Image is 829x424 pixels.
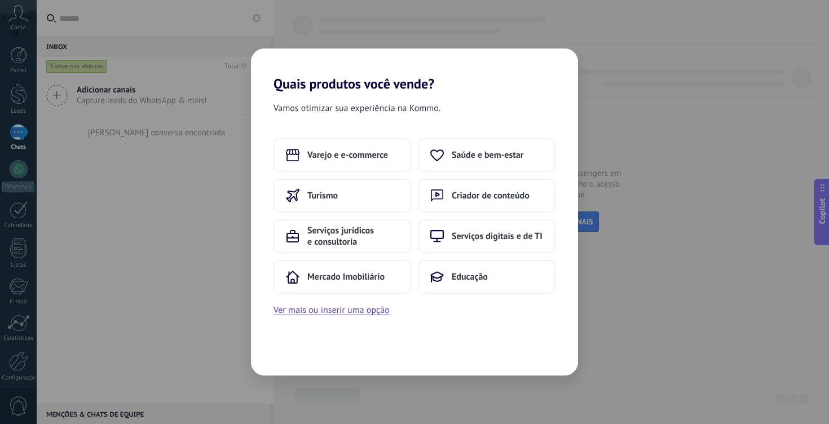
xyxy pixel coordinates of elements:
[307,225,399,248] span: Serviços jurídicos e consultoria
[452,149,523,161] span: Saúde e bem-estar
[274,260,411,294] button: Mercado Imobiliário
[274,303,390,317] button: Ver mais ou inserir uma opção
[274,179,411,213] button: Turismo
[418,260,555,294] button: Educação
[274,138,411,172] button: Varejo e e-commerce
[418,138,555,172] button: Saúde e bem-estar
[251,48,578,92] h2: Quais produtos você vende?
[274,101,440,116] span: Vamos otimizar sua experiência na Kommo.
[307,190,338,201] span: Turismo
[418,219,555,253] button: Serviços digitais e de TI
[452,271,488,282] span: Educação
[418,179,555,213] button: Criador de conteúdo
[307,271,385,282] span: Mercado Imobiliário
[307,149,388,161] span: Varejo e e-commerce
[274,219,411,253] button: Serviços jurídicos e consultoria
[452,190,530,201] span: Criador de conteúdo
[452,231,543,242] span: Serviços digitais e de TI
